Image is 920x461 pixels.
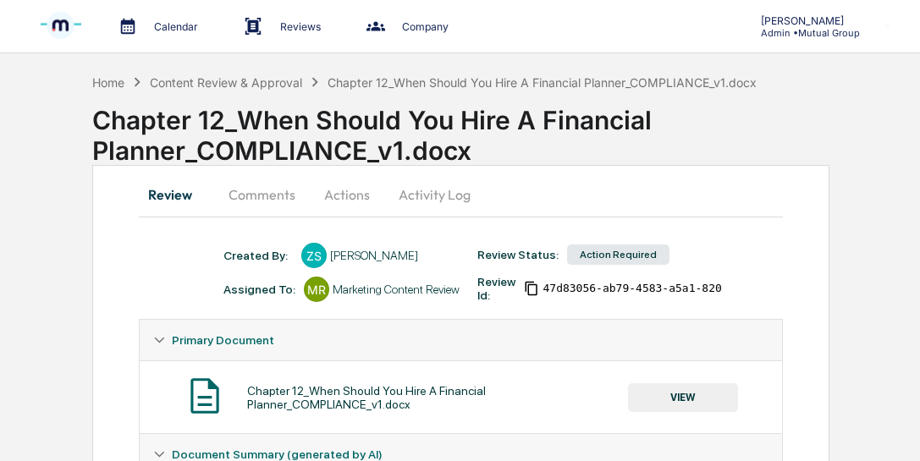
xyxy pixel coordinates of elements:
[543,282,781,295] span: 47d83056-ab79-4583-a5a1-820bf583b5b0
[309,174,385,215] button: Actions
[524,281,539,296] span: Copy Id
[92,91,920,166] div: Chapter 12_When Should You Hire A Financial Planner_COMPLIANCE_v1.docx
[140,20,207,33] p: Calendar
[247,384,627,411] div: Chapter 12_When Should You Hire A Financial Planner_COMPLIANCE_v1.docx
[301,243,327,268] div: ZS
[333,283,460,296] div: Marketing Content Review
[328,75,757,90] div: Chapter 12_When Should You Hire A Financial Planner_COMPLIANCE_v1.docx
[172,447,383,461] span: Document Summary
[150,75,302,90] div: Content Review & Approval
[223,249,293,262] div: Created By: ‎ ‎
[304,277,329,302] div: MR
[267,20,329,33] p: Reviews
[223,283,295,296] div: Assigned To:
[388,20,457,33] p: Company
[747,14,860,27] p: [PERSON_NAME]
[139,174,783,215] div: secondary tabs example
[184,375,226,417] img: Document Icon
[140,360,782,433] div: Primary Document
[215,174,309,215] button: Comments
[172,333,274,347] span: Primary Document
[477,275,515,302] div: Review Id:
[140,320,782,360] div: Primary Document
[747,27,860,39] p: Admin • Mutual Group
[385,174,484,215] button: Activity Log
[477,248,559,261] div: Review Status:
[330,249,418,262] div: [PERSON_NAME]
[628,383,738,412] button: VIEW
[41,3,81,49] img: logo
[92,75,124,90] div: Home
[139,174,215,215] button: Review
[567,244,669,265] div: Action Required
